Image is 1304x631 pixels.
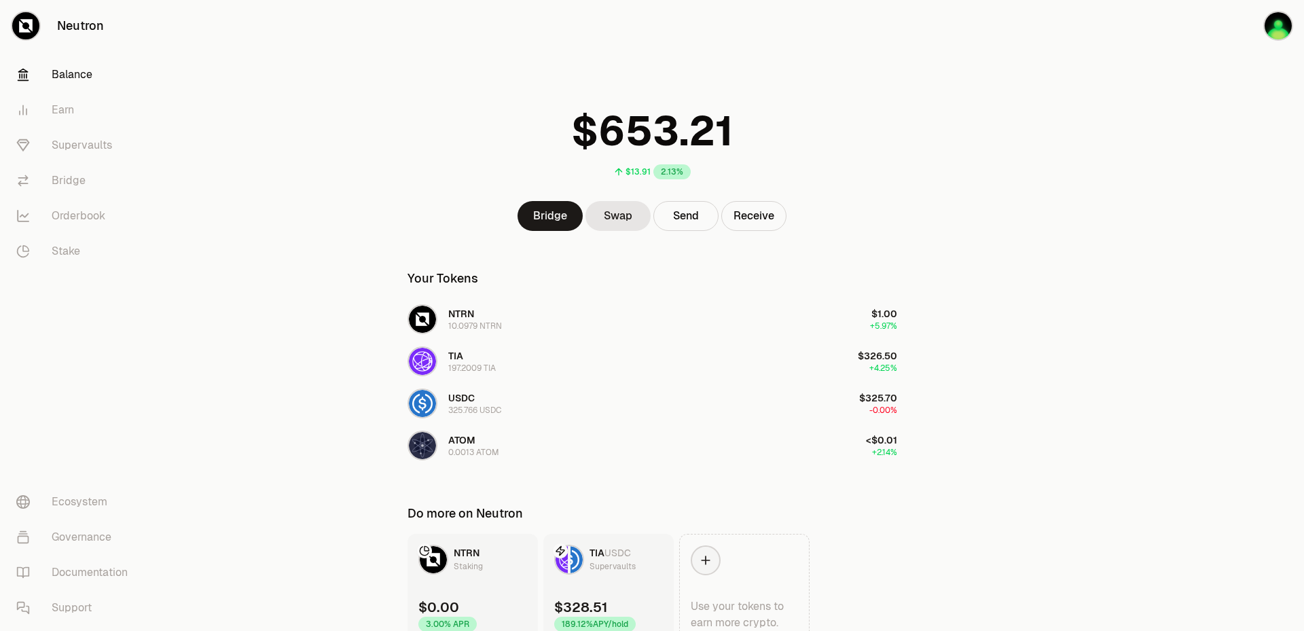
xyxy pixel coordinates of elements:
[653,164,691,179] div: 2.13%
[859,392,897,404] span: $325.70
[454,560,483,573] div: Staking
[518,201,583,231] a: Bridge
[5,92,147,128] a: Earn
[653,201,719,231] button: Send
[409,348,436,375] img: TIA Logo
[448,447,499,458] div: 0.0013 ATOM
[399,341,905,382] button: TIA LogoTIA197.2009 TIA$326.50+4.25%
[1265,12,1292,39] img: ATOM
[5,163,147,198] a: Bridge
[626,166,651,177] div: $13.91
[871,308,897,320] span: $1.00
[5,590,147,626] a: Support
[570,546,583,573] img: USDC Logo
[870,321,897,331] span: +5.97%
[5,555,147,590] a: Documentation
[448,363,496,374] div: 197.2009 TIA
[590,547,604,559] span: TIA
[448,350,463,362] span: TIA
[448,434,475,446] span: ATOM
[448,308,474,320] span: NTRN
[409,432,436,459] img: ATOM Logo
[399,299,905,340] button: NTRN LogoNTRN10.0979 NTRN$1.00+5.97%
[399,425,905,466] button: ATOM LogoATOM0.0013 ATOM<$0.01+2.14%
[556,546,568,573] img: TIA Logo
[407,504,523,523] div: Do more on Neutron
[691,598,798,631] div: Use your tokens to earn more crypto.
[409,390,436,417] img: USDC Logo
[590,560,636,573] div: Supervaults
[5,57,147,92] a: Balance
[866,434,897,446] span: <$0.01
[407,269,478,288] div: Your Tokens
[399,383,905,424] button: USDC LogoUSDC325.766 USDC$325.70-0.00%
[869,405,897,416] span: -0.00%
[554,598,608,617] div: $328.51
[420,546,447,573] img: NTRN Logo
[418,598,459,617] div: $0.00
[448,392,475,404] span: USDC
[409,306,436,333] img: NTRN Logo
[872,447,897,458] span: +2.14%
[721,201,786,231] button: Receive
[448,321,502,331] div: 10.0979 NTRN
[5,128,147,163] a: Supervaults
[604,547,631,559] span: USDC
[5,234,147,269] a: Stake
[448,405,501,416] div: 325.766 USDC
[454,547,479,559] span: NTRN
[5,484,147,520] a: Ecosystem
[585,201,651,231] a: Swap
[858,350,897,362] span: $326.50
[869,363,897,374] span: +4.25%
[5,198,147,234] a: Orderbook
[5,520,147,555] a: Governance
